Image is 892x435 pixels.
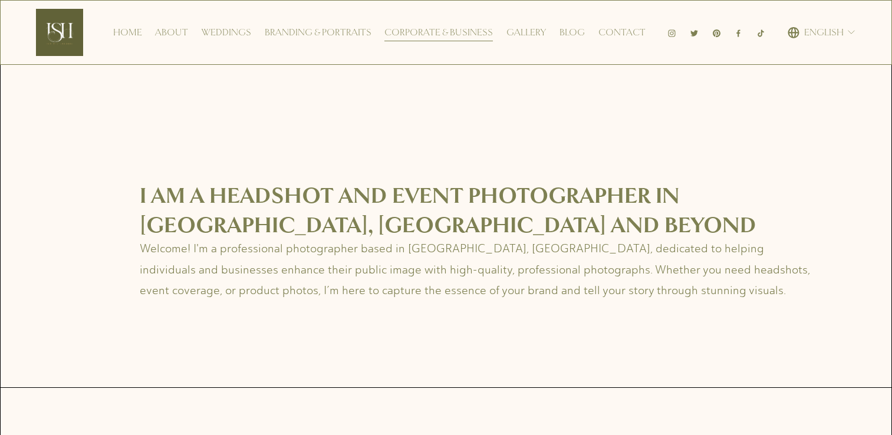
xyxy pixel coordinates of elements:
[384,23,493,42] a: Corporate & Business
[756,28,765,37] a: TikTok
[506,23,546,42] a: Gallery
[140,183,756,239] strong: I Am a Headshot and Event Photographer in [GEOGRAPHIC_DATA], [GEOGRAPHIC_DATA] and Beyond
[667,28,676,37] a: Instagram
[712,28,721,37] a: Pinterest
[804,24,844,41] span: English
[140,238,822,301] p: Welcome! I'm a professional photographer based in [GEOGRAPHIC_DATA], [GEOGRAPHIC_DATA], dedicated...
[113,23,142,42] a: Home
[788,23,857,42] div: language picker
[36,9,83,56] img: Ish Picturesque
[734,28,743,37] a: Facebook
[598,23,646,42] a: Contact
[155,23,188,42] a: About
[265,23,371,42] a: Branding & Portraits
[690,28,699,37] a: Twitter
[202,23,251,42] a: Weddings
[559,23,585,42] a: Blog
